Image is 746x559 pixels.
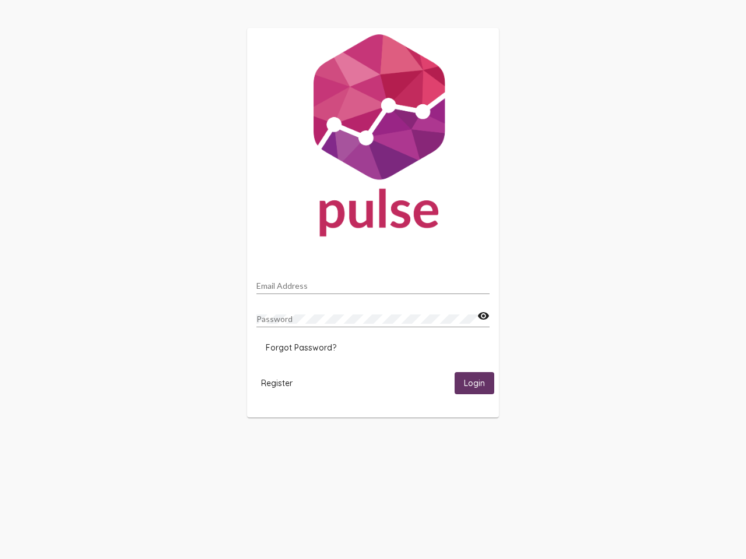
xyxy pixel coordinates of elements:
[464,378,485,389] span: Login
[247,28,499,248] img: Pulse For Good Logo
[256,337,346,358] button: Forgot Password?
[477,309,490,323] mat-icon: visibility
[266,342,336,353] span: Forgot Password?
[261,378,293,388] span: Register
[455,372,494,394] button: Login
[252,372,302,394] button: Register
